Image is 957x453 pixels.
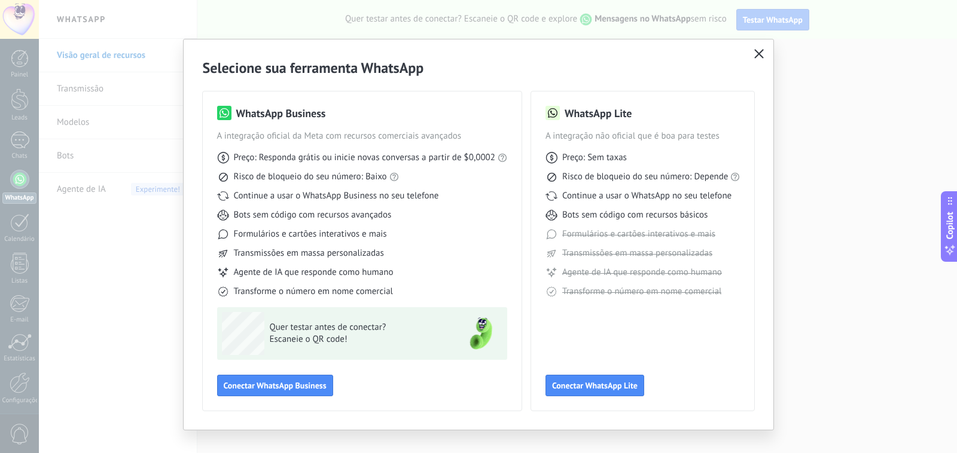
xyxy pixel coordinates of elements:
h3: WhatsApp Lite [565,106,632,121]
span: Continue a usar o WhatsApp no seu telefone [562,190,732,202]
span: Agente de IA que responde como humano [562,267,722,278]
span: Bots sem código com recursos básicos [562,209,708,221]
span: Transmissões em massa personalizadas [562,247,712,259]
span: Formulários e cartões interativos e mais [234,228,387,240]
span: Agente de IA que responde como humano [234,267,394,278]
span: Continue a usar o WhatsApp Business no seu telefone [234,190,439,202]
span: Transmissões em massa personalizadas [234,247,384,259]
span: Preço: Sem taxas [562,152,627,164]
span: Transforme o número em nome comercial [562,286,721,298]
span: A integração não oficial que é boa para testes [545,130,740,142]
span: Copilot [944,212,956,240]
span: Conectar WhatsApp Business [224,381,327,390]
span: A integração oficial da Meta com recursos comerciais avançados [217,130,507,142]
span: Preço: Responda grátis ou inicie novas conversas a partir de $0,0002 [234,152,495,164]
button: Conectar WhatsApp Business [217,375,333,396]
span: Bots sem código com recursos avançados [234,209,392,221]
span: Conectar WhatsApp Lite [552,381,638,390]
button: Conectar WhatsApp Lite [545,375,644,396]
span: Risco de bloqueio do seu número: Depende [562,171,729,183]
span: Formulários e cartões interativos e mais [562,228,715,240]
span: Quer testar antes de conectar? [270,322,444,333]
h2: Selecione sua ferramenta WhatsApp [203,59,755,77]
span: Escaneie o QR code! [270,333,444,345]
span: Transforme o número em nome comercial [234,286,393,298]
img: green-phone.png [459,312,502,355]
h3: WhatsApp Business [236,106,326,121]
span: Risco de bloqueio do seu número: Baixo [234,171,387,183]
